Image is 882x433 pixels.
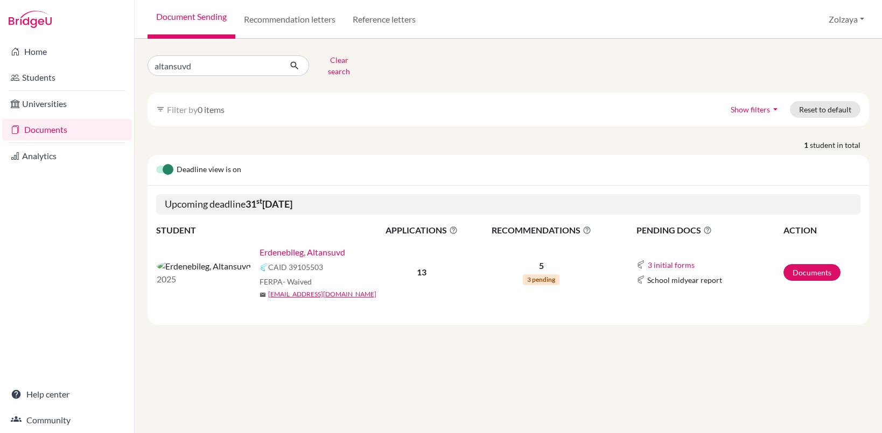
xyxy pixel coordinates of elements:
[473,224,610,237] span: RECOMMENDATIONS
[2,67,132,88] a: Students
[246,198,292,210] b: 31 [DATE]
[268,289,376,299] a: [EMAIL_ADDRESS][DOMAIN_NAME]
[636,260,645,269] img: Common App logo
[2,119,132,140] a: Documents
[824,9,869,30] button: Zolzaya
[731,105,770,114] span: Show filters
[790,101,860,118] button: Reset to default
[417,267,426,277] b: 13
[157,260,251,273] img: Erdenebileg, Altansuvd
[268,261,323,273] span: CAID 39105503
[309,52,369,80] button: Clear search
[156,105,165,113] i: filter_list
[260,246,345,259] a: Erdenebileg, Altansuvd
[636,224,782,237] span: PENDING DOCS
[2,41,132,62] a: Home
[473,259,610,272] p: 5
[167,104,198,115] span: Filter by
[810,139,869,151] span: student in total
[283,277,312,286] span: - Waived
[783,223,860,237] th: ACTION
[372,224,472,237] span: APPLICATIONS
[177,164,241,176] span: Deadline view is on
[156,194,860,215] h5: Upcoming deadline
[260,263,268,272] img: Common App logo
[2,409,132,431] a: Community
[636,275,645,284] img: Common App logo
[770,104,781,115] i: arrow_drop_down
[722,101,790,118] button: Show filtersarrow_drop_down
[783,264,841,281] a: Documents
[260,276,312,287] span: FERPA
[2,145,132,167] a: Analytics
[9,11,52,28] img: Bridge-U
[2,93,132,115] a: Universities
[156,223,372,237] th: STUDENT
[647,259,695,271] button: 3 initial forms
[256,197,262,205] sup: st
[647,274,722,286] span: School midyear report
[198,104,225,115] span: 0 items
[523,274,559,285] span: 3 pending
[804,139,810,151] strong: 1
[260,292,266,298] span: mail
[157,273,251,286] p: 2025
[2,384,132,405] a: Help center
[148,55,281,76] input: Find student by name...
